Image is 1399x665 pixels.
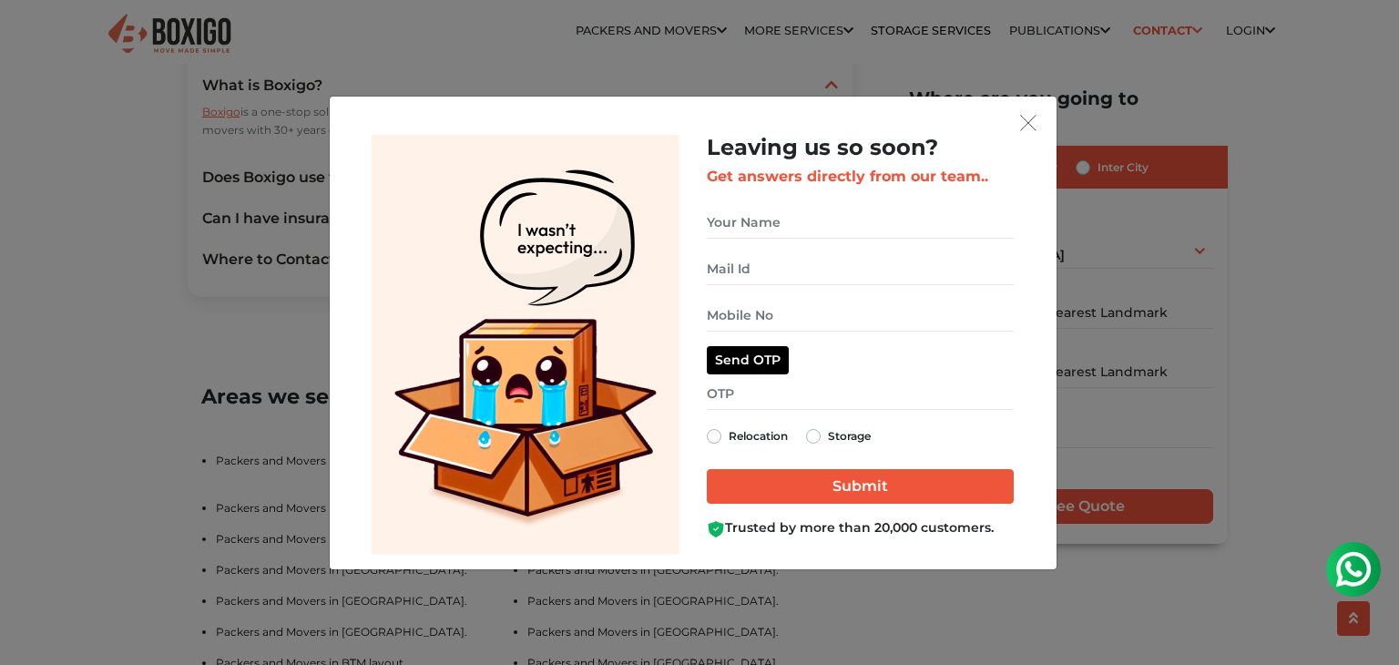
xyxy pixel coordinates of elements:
[707,520,725,538] img: Boxigo Customer Shield
[707,207,1014,239] input: Your Name
[707,346,789,374] button: Send OTP
[18,18,55,55] img: whatsapp-icon.svg
[707,469,1014,504] input: Submit
[707,253,1014,285] input: Mail Id
[707,300,1014,332] input: Mobile No
[707,518,1014,537] div: Trusted by more than 20,000 customers.
[707,135,1014,161] h2: Leaving us so soon?
[828,425,871,447] label: Storage
[707,168,1014,185] h3: Get answers directly from our team..
[707,378,1014,410] input: OTP
[729,425,788,447] label: Relocation
[1020,115,1036,131] img: exit
[372,135,679,555] img: Lead Welcome Image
